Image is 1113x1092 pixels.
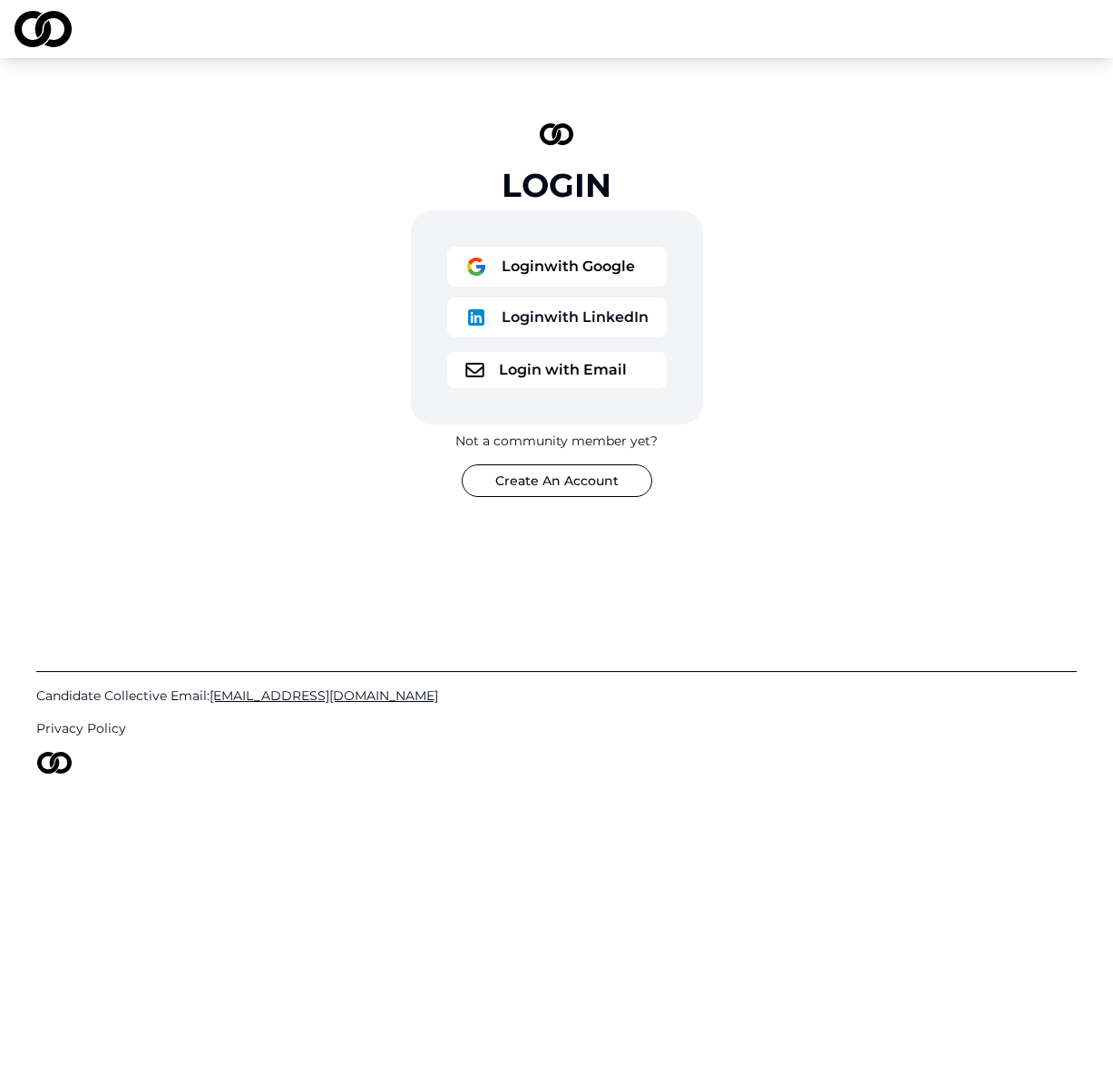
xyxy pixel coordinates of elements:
a: Privacy Policy [36,719,1077,737]
button: logoLoginwith Google [447,247,667,287]
img: logo [15,11,72,47]
div: Login [502,167,611,203]
button: Create An Account [462,464,652,497]
button: logoLoginwith LinkedIn [447,297,667,337]
a: Candidate Collective Email:[EMAIL_ADDRESS][DOMAIN_NAME] [36,687,1077,705]
div: Not a community member yet? [455,432,658,450]
img: logo [540,123,574,145]
img: logo [465,307,487,328]
span: [EMAIL_ADDRESS][DOMAIN_NAME] [210,687,438,704]
img: logo [465,363,484,377]
img: logo [36,752,73,774]
img: logo [465,256,487,278]
button: logoLogin with Email [447,352,667,388]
